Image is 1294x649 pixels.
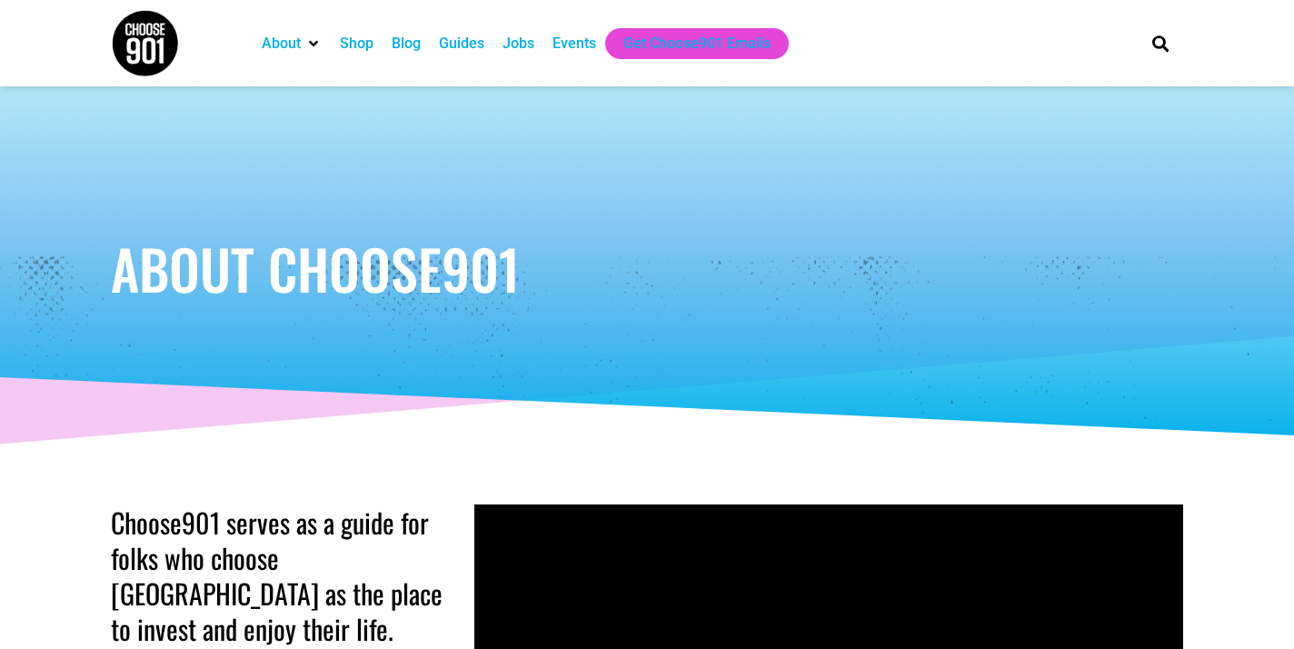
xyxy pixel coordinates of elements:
[340,33,373,55] a: Shop
[253,28,1121,59] nav: Main nav
[623,33,771,55] a: Get Choose901 Emails
[111,504,456,646] h2: Choose901 serves as a guide for folks who choose [GEOGRAPHIC_DATA] as the place to invest and enj...
[392,33,421,55] a: Blog
[503,33,534,55] a: Jobs
[439,33,484,55] a: Guides
[552,33,596,55] a: Events
[1146,28,1176,58] div: Search
[253,28,331,59] div: About
[111,241,1183,295] h1: About Choose901
[262,33,301,55] a: About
